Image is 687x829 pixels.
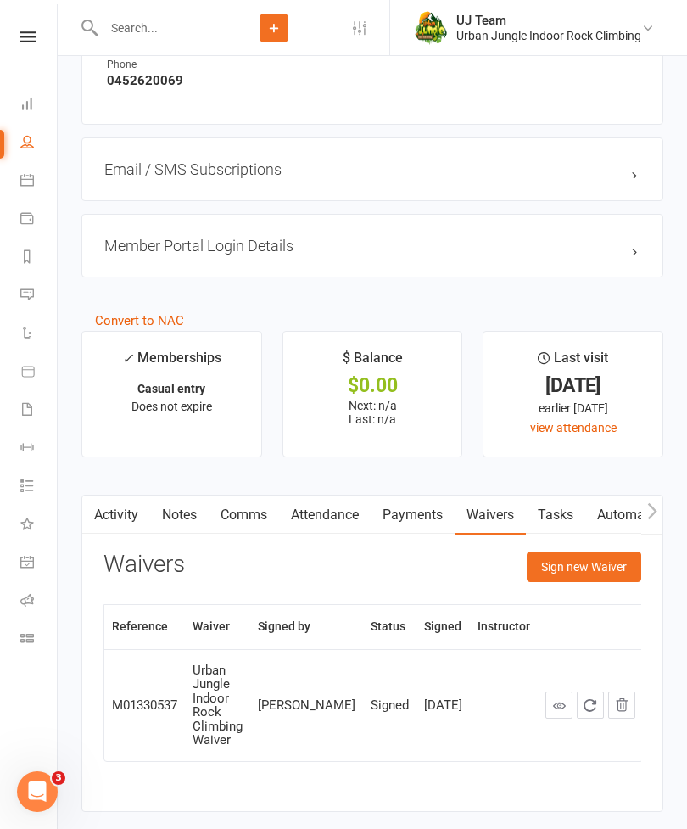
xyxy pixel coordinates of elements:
div: Memberships [122,347,221,378]
a: Comms [209,496,279,535]
a: Roll call kiosk mode [20,583,59,621]
span: 3 [52,771,65,785]
div: Last visit [538,347,608,378]
div: M01330537 [112,698,177,713]
a: Tasks [526,496,585,535]
a: People [20,125,59,163]
th: Waiver [185,605,250,648]
button: Sign new Waiver [527,552,641,582]
div: [DATE] [499,377,647,395]
h3: Waivers [103,552,185,578]
a: General attendance kiosk mode [20,545,59,583]
a: Payments [371,496,455,535]
strong: 0452620069 [107,73,640,88]
div: $0.00 [299,377,447,395]
a: Product Sales [20,354,59,392]
div: Urban Jungle Indoor Rock Climbing [456,28,641,43]
th: Instructor [470,605,538,648]
div: Signed [371,698,409,713]
a: Waivers [455,496,526,535]
div: $ Balance [343,347,403,378]
th: Signed by [250,605,363,648]
p: Next: n/a Last: n/a [299,399,447,426]
a: Attendance [279,496,371,535]
a: What's New [20,507,59,545]
div: Urban Jungle Indoor Rock Climbing Waiver [193,664,243,748]
strong: Casual entry [137,382,205,395]
a: Activity [82,496,150,535]
a: view attendance [530,421,617,434]
a: Reports [20,239,59,277]
th: Reference [104,605,185,648]
a: Automations [585,496,686,535]
th: Signed [416,605,470,648]
a: Dashboard [20,87,59,125]
i: ✓ [122,350,133,367]
a: Notes [150,496,209,535]
a: Class kiosk mode [20,621,59,659]
div: [DATE] [424,698,462,713]
a: Convert to NAC [95,313,184,328]
span: Does not expire [131,400,212,413]
th: Status [363,605,416,648]
div: earlier [DATE] [499,399,647,417]
h3: Email / SMS Subscriptions [104,160,640,178]
div: UJ Team [456,13,641,28]
iframe: Intercom live chat [17,771,58,812]
div: [PERSON_NAME] [258,698,355,713]
input: Search... [98,16,216,40]
img: thumb_image1578111135.png [414,11,448,45]
a: Payments [20,201,59,239]
div: Phone [107,57,247,73]
a: Calendar [20,163,59,201]
h3: Member Portal Login Details [104,237,640,255]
